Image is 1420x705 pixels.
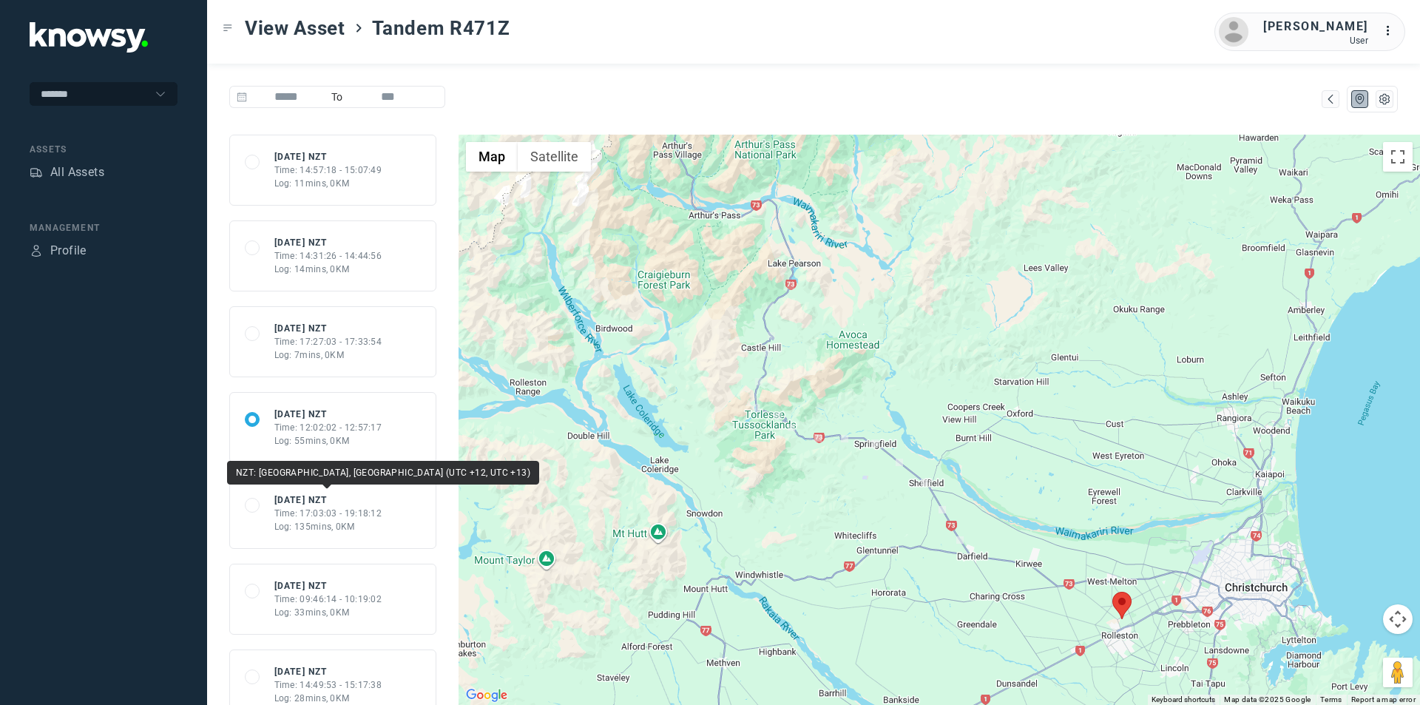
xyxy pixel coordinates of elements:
[30,242,87,260] a: ProfileProfile
[30,143,177,156] div: Assets
[274,434,382,448] div: Log: 55mins, 0KM
[30,221,177,235] div: Management
[274,507,382,520] div: Time: 17:03:03 - 19:18:12
[274,665,382,678] div: [DATE] NZT
[325,86,349,108] span: To
[1353,92,1367,106] div: Map
[1263,36,1368,46] div: User
[274,249,382,263] div: Time: 14:31:26 - 14:44:56
[274,263,382,276] div: Log: 14mins, 0KM
[1152,695,1215,705] button: Keyboard shortcuts
[274,163,382,177] div: Time: 14:57:18 - 15:07:49
[1383,142,1413,172] button: Toggle fullscreen view
[462,686,511,705] a: Open this area in Google Maps (opens a new window)
[30,163,104,181] a: AssetsAll Assets
[1383,658,1413,687] button: Drag Pegman onto the map to open Street View
[274,692,382,705] div: Log: 28mins, 0KM
[372,15,510,41] span: Tandem R471Z
[236,468,530,478] span: NZT: [GEOGRAPHIC_DATA], [GEOGRAPHIC_DATA] (UTC +12, UTC +13)
[274,579,382,593] div: [DATE] NZT
[1224,695,1311,704] span: Map data ©2025 Google
[245,15,345,41] span: View Asset
[1383,22,1401,40] div: :
[518,142,591,172] button: Show satellite imagery
[1324,92,1337,106] div: Map
[274,408,382,421] div: [DATE] NZT
[1383,22,1401,42] div: :
[274,421,382,434] div: Time: 12:02:02 - 12:57:17
[274,593,382,606] div: Time: 09:46:14 - 10:19:02
[274,493,382,507] div: [DATE] NZT
[274,520,382,533] div: Log: 135mins, 0KM
[30,166,43,179] div: Assets
[1320,695,1342,704] a: Terms (opens in new tab)
[274,177,382,190] div: Log: 11mins, 0KM
[30,244,43,257] div: Profile
[1383,604,1413,634] button: Map camera controls
[462,686,511,705] img: Google
[1263,18,1368,36] div: [PERSON_NAME]
[274,322,382,335] div: [DATE] NZT
[274,150,382,163] div: [DATE] NZT
[223,23,233,33] div: Toggle Menu
[1219,17,1248,47] img: avatar.png
[466,142,518,172] button: Show street map
[274,678,382,692] div: Time: 14:49:53 - 15:17:38
[1351,695,1416,704] a: Report a map error
[50,242,87,260] div: Profile
[274,606,382,619] div: Log: 33mins, 0KM
[1378,92,1391,106] div: List
[1384,25,1399,36] tspan: ...
[353,22,365,34] div: >
[274,348,382,362] div: Log: 7mins, 0KM
[274,236,382,249] div: [DATE] NZT
[30,22,148,53] img: Application Logo
[50,163,104,181] div: All Assets
[274,335,382,348] div: Time: 17:27:03 - 17:33:54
